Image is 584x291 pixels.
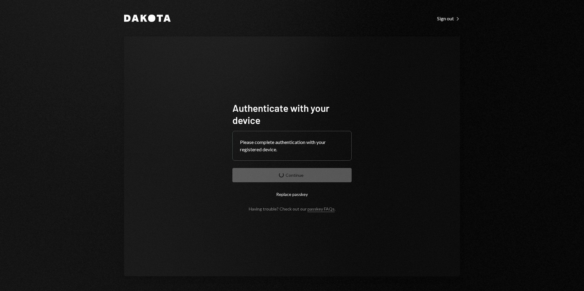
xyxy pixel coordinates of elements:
[437,15,460,22] div: Sign out
[437,15,460,22] a: Sign out
[308,206,335,212] a: passkey FAQs
[249,206,335,211] div: Having trouble? Check out our .
[232,187,352,201] button: Replace passkey
[232,102,352,126] h1: Authenticate with your device
[240,139,344,153] div: Please complete authentication with your registered device.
